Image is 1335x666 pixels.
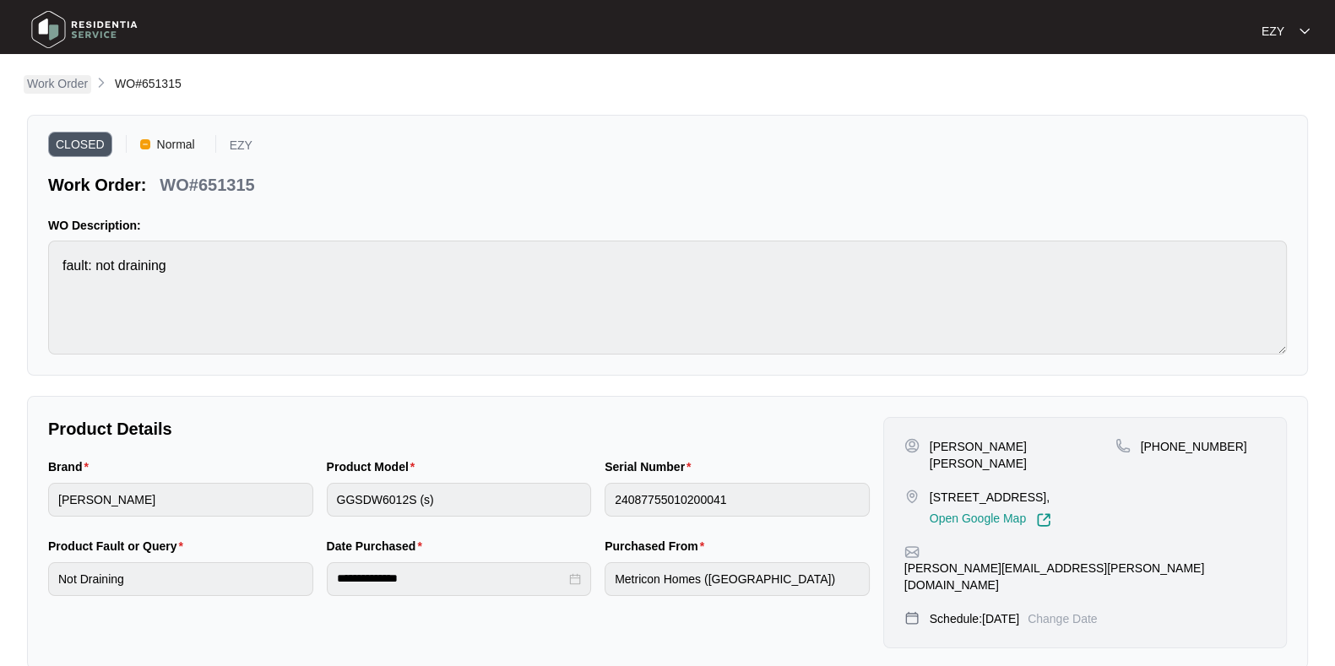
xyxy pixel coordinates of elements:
[140,139,150,149] img: Vercel Logo
[95,76,108,89] img: chevron-right
[904,489,920,504] img: map-pin
[48,241,1287,355] textarea: fault: not draining
[1262,23,1284,40] p: EZY
[605,483,870,517] input: Serial Number
[904,438,920,453] img: user-pin
[904,544,920,560] img: map-pin
[48,173,146,197] p: Work Order:
[24,75,91,94] a: Work Order
[25,4,144,55] img: residentia service logo
[27,75,88,92] p: Work Order
[327,538,429,555] label: Date Purchased
[48,483,313,517] input: Brand
[1028,610,1098,627] p: Change Date
[48,132,112,157] span: CLOSED
[230,139,252,157] p: EZY
[150,132,202,157] span: Normal
[1141,438,1247,455] p: [PHONE_NUMBER]
[48,217,1287,234] p: WO Description:
[327,483,592,517] input: Product Model
[48,417,870,441] p: Product Details
[904,610,920,625] img: map-pin
[605,458,697,475] label: Serial Number
[930,512,1051,528] a: Open Google Map
[605,562,870,596] input: Purchased From
[337,570,567,587] input: Date Purchased
[1300,27,1310,35] img: dropdown arrow
[930,489,1051,506] p: [STREET_ADDRESS],
[48,538,190,555] label: Product Fault or Query
[48,458,95,475] label: Brand
[605,538,711,555] label: Purchased From
[904,560,1266,593] p: [PERSON_NAME][EMAIL_ADDRESS][PERSON_NAME][DOMAIN_NAME]
[1036,512,1051,528] img: Link-External
[48,562,313,596] input: Product Fault or Query
[160,173,254,197] p: WO#651315
[930,610,1019,627] p: Schedule: [DATE]
[327,458,422,475] label: Product Model
[1115,438,1131,453] img: map-pin
[930,438,1115,472] p: [PERSON_NAME] [PERSON_NAME]
[115,77,182,90] span: WO#651315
